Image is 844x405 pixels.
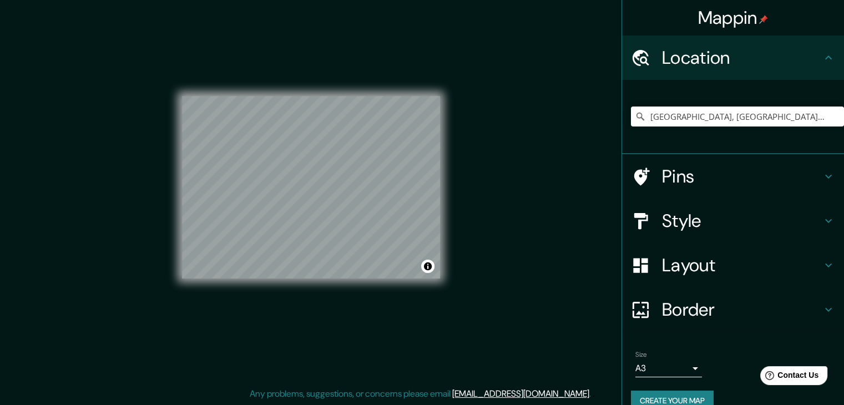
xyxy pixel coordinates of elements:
[745,362,832,393] iframe: Help widget launcher
[759,15,768,24] img: pin-icon.png
[662,298,822,321] h4: Border
[635,360,702,377] div: A3
[662,47,822,69] h4: Location
[622,287,844,332] div: Border
[622,154,844,199] div: Pins
[250,387,591,401] p: Any problems, suggestions, or concerns please email .
[452,388,589,399] a: [EMAIL_ADDRESS][DOMAIN_NAME]
[631,107,844,126] input: Pick your city or area
[635,350,647,360] label: Size
[622,199,844,243] div: Style
[662,165,822,188] h4: Pins
[662,254,822,276] h4: Layout
[593,387,595,401] div: .
[698,7,769,29] h4: Mappin
[662,210,822,232] h4: Style
[622,36,844,80] div: Location
[591,387,593,401] div: .
[421,260,434,273] button: Toggle attribution
[182,96,440,279] canvas: Map
[622,243,844,287] div: Layout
